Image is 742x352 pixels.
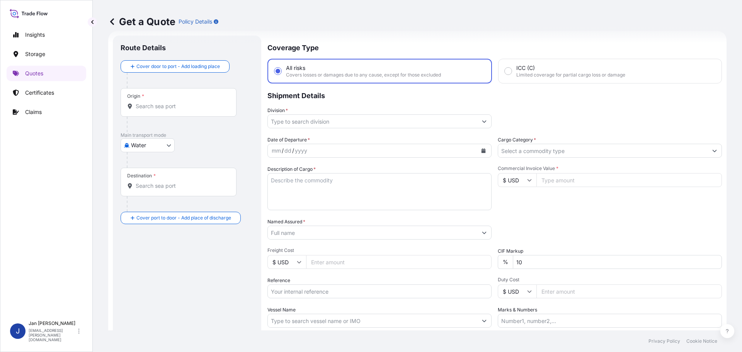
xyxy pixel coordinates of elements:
[136,63,220,70] span: Cover door to port - Add loading place
[498,136,536,144] label: Cargo Category
[121,60,230,73] button: Cover door to port - Add loading place
[708,144,722,158] button: Show suggestions
[536,173,722,187] input: Type amount
[284,146,292,155] div: day,
[25,89,54,97] p: Certificates
[268,226,477,240] input: Full name
[267,277,290,284] label: Reference
[29,320,77,326] p: Jan [PERSON_NAME]
[108,15,175,28] p: Get a Quote
[282,146,284,155] div: /
[477,314,491,328] button: Show suggestions
[267,247,492,253] span: Freight Cost
[274,68,281,75] input: All risksCovers losses or damages due to any cause, except for those excluded
[292,146,294,155] div: /
[25,31,45,39] p: Insights
[16,327,20,335] span: J
[498,165,722,172] span: Commercial Invoice Value
[516,72,625,78] span: Limited coverage for partial cargo loss or damage
[294,146,308,155] div: year,
[267,165,316,173] label: Description of Cargo
[477,145,490,157] button: Calendar
[127,173,156,179] div: Destination
[498,306,537,314] label: Marks & Numbers
[7,104,86,120] a: Claims
[477,226,491,240] button: Show suggestions
[136,102,227,110] input: Origin
[267,218,305,226] label: Named Assured
[121,138,175,152] button: Select transport
[121,132,254,138] p: Main transport mode
[498,277,722,283] span: Duty Cost
[127,93,144,99] div: Origin
[267,83,722,107] p: Shipment Details
[513,255,722,269] input: Enter percentage
[516,64,535,72] span: ICC (C)
[505,68,512,75] input: ICC (C)Limited coverage for partial cargo loss or damage
[131,141,146,149] span: Water
[268,314,477,328] input: Type to search vessel name or IMO
[25,70,43,77] p: Quotes
[498,144,708,158] input: Select a commodity type
[498,314,722,328] input: Number1, number2,...
[267,107,288,114] label: Division
[286,64,305,72] span: All risks
[7,66,86,81] a: Quotes
[7,85,86,100] a: Certificates
[121,43,166,53] p: Route Details
[286,72,441,78] span: Covers losses or damages due to any cause, except for those excluded
[271,146,282,155] div: month,
[536,284,722,298] input: Enter amount
[179,18,212,26] p: Policy Details
[268,114,477,128] input: Type to search division
[29,328,77,342] p: [EMAIL_ADDRESS][PERSON_NAME][DOMAIN_NAME]
[477,114,491,128] button: Show suggestions
[648,338,680,344] a: Privacy Policy
[7,27,86,43] a: Insights
[498,247,523,255] label: CIF Markup
[498,255,513,269] div: %
[25,108,42,116] p: Claims
[267,136,310,144] span: Date of Departure
[136,182,227,190] input: Destination
[686,338,717,344] a: Cookie Notice
[25,50,45,58] p: Storage
[7,46,86,62] a: Storage
[267,284,492,298] input: Your internal reference
[121,212,241,224] button: Cover port to door - Add place of discharge
[267,36,722,59] p: Coverage Type
[136,214,231,222] span: Cover port to door - Add place of discharge
[306,255,492,269] input: Enter amount
[267,306,296,314] label: Vessel Name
